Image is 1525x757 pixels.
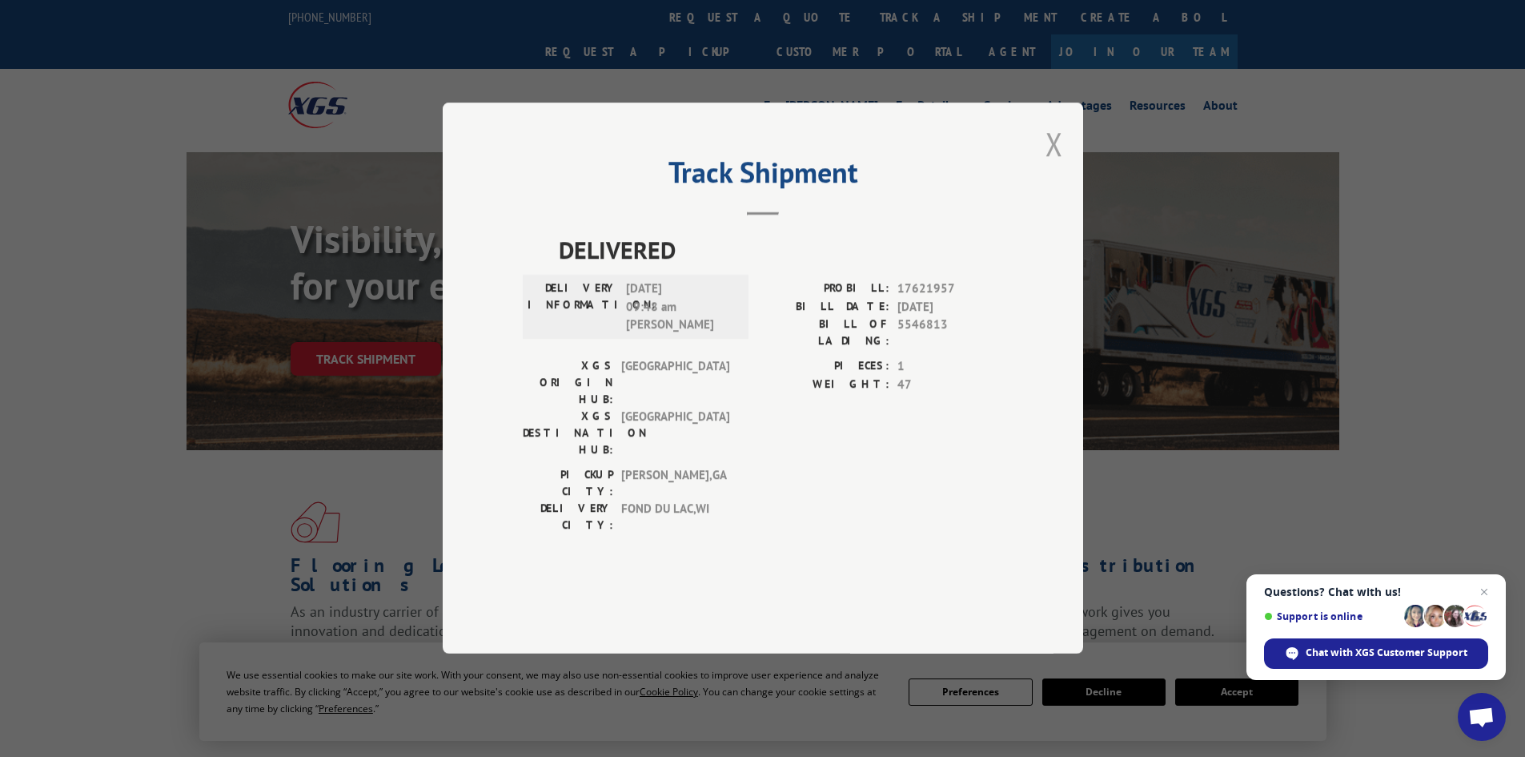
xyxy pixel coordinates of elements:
[523,358,613,409] label: XGS ORIGIN HUB:
[523,409,613,459] label: XGS DESTINATION HUB:
[1045,123,1063,165] button: Close modal
[1458,693,1506,741] div: Open chat
[621,358,729,409] span: [GEOGRAPHIC_DATA]
[1264,586,1488,598] span: Questions? Chat with us!
[897,358,1003,376] span: 1
[763,358,889,376] label: PIECES:
[897,298,1003,316] span: [DATE]
[1475,582,1494,602] span: Close chat
[626,280,734,335] span: [DATE] 09:48 am [PERSON_NAME]
[621,501,729,534] span: FOND DU LAC , WI
[897,280,1003,299] span: 17621957
[897,316,1003,350] span: 5546813
[763,280,889,299] label: PROBILL:
[559,232,1003,268] span: DELIVERED
[523,501,613,534] label: DELIVERY CITY:
[763,298,889,316] label: BILL DATE:
[1264,610,1399,622] span: Support is online
[621,467,729,501] span: [PERSON_NAME] , GA
[528,280,618,335] label: DELIVERY INFORMATION:
[1306,646,1467,660] span: Chat with XGS Customer Support
[621,409,729,459] span: [GEOGRAPHIC_DATA]
[523,161,1003,191] h2: Track Shipment
[1264,638,1488,669] div: Chat with XGS Customer Support
[763,316,889,350] label: BILL OF LADING:
[763,376,889,394] label: WEIGHT:
[897,376,1003,394] span: 47
[523,467,613,501] label: PICKUP CITY:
